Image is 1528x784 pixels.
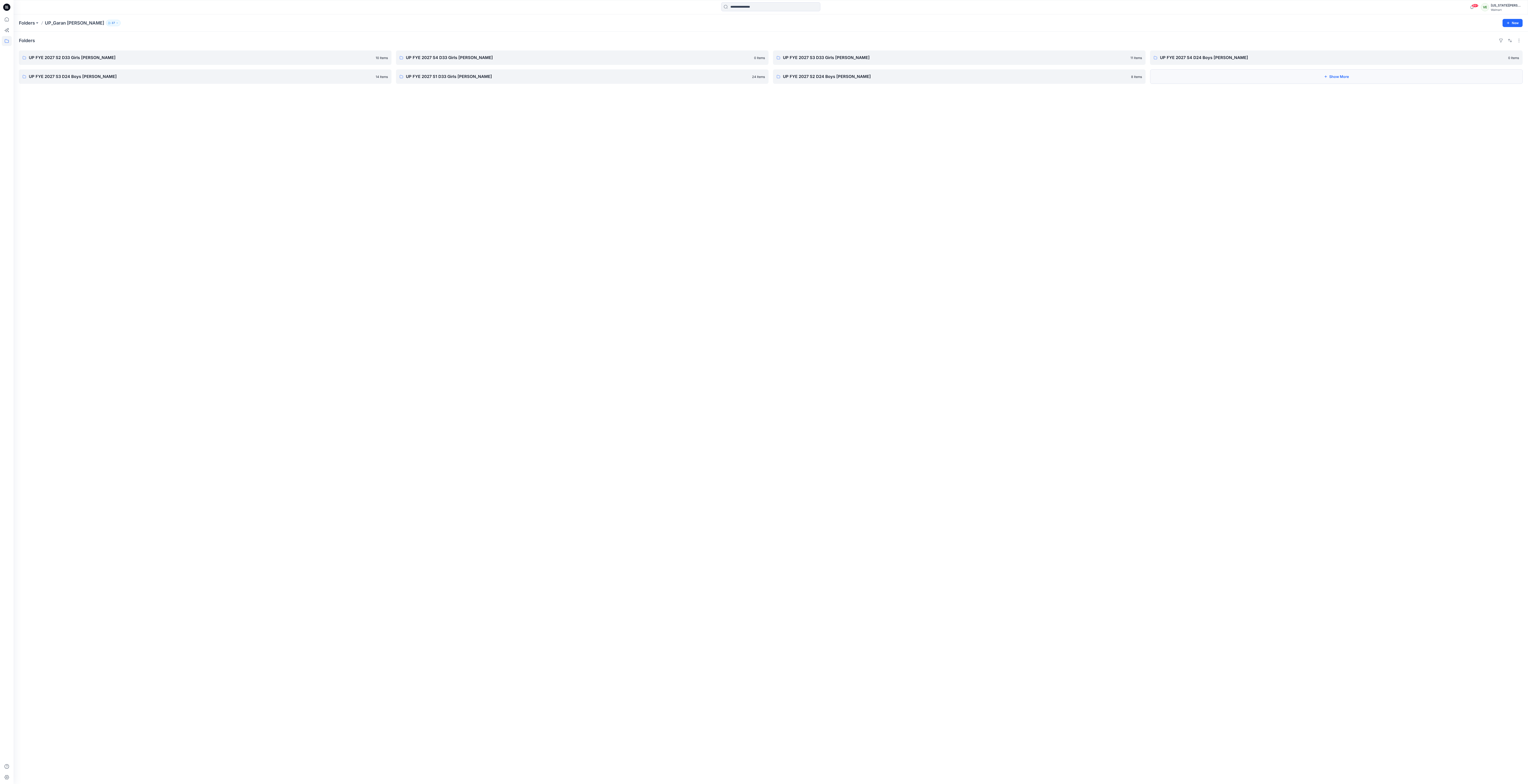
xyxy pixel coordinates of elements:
a: Folders [19,20,35,26]
p: 0 items [754,55,765,60]
h4: Folders [19,38,35,43]
div: VE [1481,3,1489,11]
button: New [1503,19,1523,27]
p: UP FYE 2027 S3 D24 Boys [PERSON_NAME] [29,73,373,80]
a: UP FYE 2027 S1 D33 Girls [PERSON_NAME]24 items [396,69,769,84]
a: UP FYE 2027 S2 D33 Girls [PERSON_NAME]10 items [19,50,391,65]
span: 99+ [1472,4,1478,7]
button: Show More [1150,69,1523,84]
p: 37 [112,21,115,25]
p: UP FYE 2027 S2 D33 Girls [PERSON_NAME] [29,55,373,61]
p: UP FYE 2027 S4 D24 Boys [PERSON_NAME] [1160,55,1505,61]
p: 10 items [376,55,388,60]
p: UP_Garan [PERSON_NAME] [45,20,104,26]
p: UP FYE 2027 S4 D33 Girls [PERSON_NAME] [406,55,751,61]
p: 14 items [376,74,388,79]
a: UP FYE 2027 S4 D33 Girls [PERSON_NAME]0 items [396,50,769,65]
p: 8 items [1131,74,1142,79]
p: 0 items [1508,55,1519,60]
a: UP FYE 2027 S4 D24 Boys [PERSON_NAME]0 items [1150,50,1523,65]
p: UP FYE 2027 S1 D33 Girls [PERSON_NAME] [406,73,749,80]
div: [US_STATE][PERSON_NAME] [1491,3,1522,8]
a: UP FYE 2027 S3 D24 Boys [PERSON_NAME]14 items [19,69,391,84]
p: 11 items [1130,55,1142,60]
a: UP FYE 2027 S2 D24 Boys [PERSON_NAME]8 items [773,69,1146,84]
p: UP FYE 2027 S2 D24 Boys [PERSON_NAME] [783,73,1128,80]
p: UP FYE 2027 S3 D33 Girls [PERSON_NAME] [783,55,1128,61]
button: 37 [106,20,121,26]
p: 24 items [752,74,765,79]
a: UP FYE 2027 S3 D33 Girls [PERSON_NAME]11 items [773,50,1146,65]
div: Walmart [1491,8,1522,11]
